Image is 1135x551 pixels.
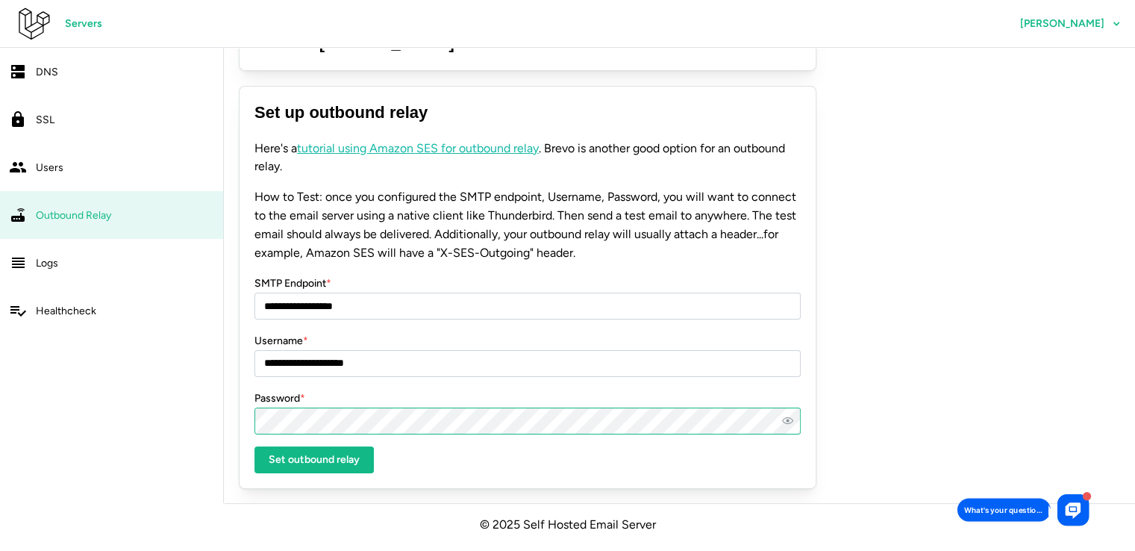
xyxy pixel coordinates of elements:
[297,141,539,155] a: tutorial using Amazon SES for outbound relay
[36,161,63,174] span: Users
[254,446,374,473] button: Set outbound relay
[254,140,801,177] p: Here's a . Brevo is another good option for an outbound relay.
[1006,10,1135,37] button: [PERSON_NAME]
[254,390,305,407] label: Password
[269,447,360,473] span: Set outbound relay
[36,66,58,78] span: DNS
[65,11,102,37] span: Servers
[51,10,116,37] a: Servers
[1020,19,1104,29] span: [PERSON_NAME]
[36,305,96,317] span: Healthcheck
[926,484,1120,536] iframe: HelpCrunch
[36,257,58,270] span: Logs
[254,102,801,125] h3: Set up outbound relay
[36,209,111,222] span: Outbound Relay
[254,333,308,349] label: Username
[254,275,331,292] label: SMTP Endpoint
[254,188,801,262] p: How to Test: once you configured the SMTP endpoint, Username, Password, you will want to connect ...
[36,113,54,126] span: SSL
